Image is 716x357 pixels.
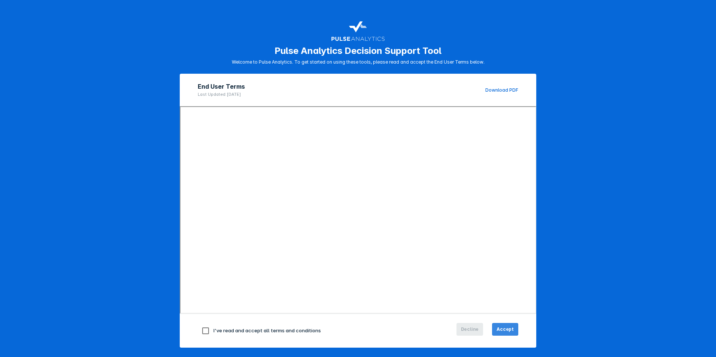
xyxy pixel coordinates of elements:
[331,18,385,42] img: pulse-logo-user-terms.svg
[461,326,479,333] span: Decline
[492,323,518,336] button: Accept
[232,59,485,65] p: Welcome to Pulse Analytics. To get started on using these tools, please read and accept the End U...
[198,92,245,97] p: Last Updated: [DATE]
[456,323,483,336] button: Decline
[485,87,518,93] a: Download PDF
[213,327,321,333] span: I've read and accept all terms and conditions
[198,83,245,90] h2: End User Terms
[274,45,442,56] h1: Pulse Analytics Decision Support Tool
[497,326,514,333] span: Accept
